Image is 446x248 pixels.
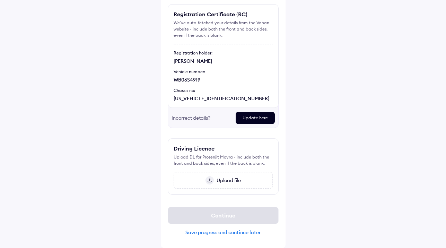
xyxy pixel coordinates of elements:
[174,76,273,83] div: WB06S4919
[172,112,230,124] div: Incorrect details?
[174,58,273,65] div: [PERSON_NAME]
[174,95,273,102] div: [US_VEHICLE_IDENTIFICATION_NUMBER]
[168,229,279,236] div: Save progress and continue later
[205,176,214,185] img: upload-icon.svg
[174,20,273,39] div: We've auto-fetched your details from the Vahan website - include both the front and back sides, e...
[174,10,247,18] div: Registration Certificate (RC)
[174,50,273,56] div: Registration holder:
[174,154,273,166] div: Upload DL for Prosenjit Moyra - include both the front and back sides, even if the back is blank.
[214,177,241,183] span: Upload file
[174,69,273,75] div: Vehicle number:
[236,112,275,124] div: Update here
[174,87,273,94] div: Chassis no:
[174,144,215,153] div: Driving Licence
